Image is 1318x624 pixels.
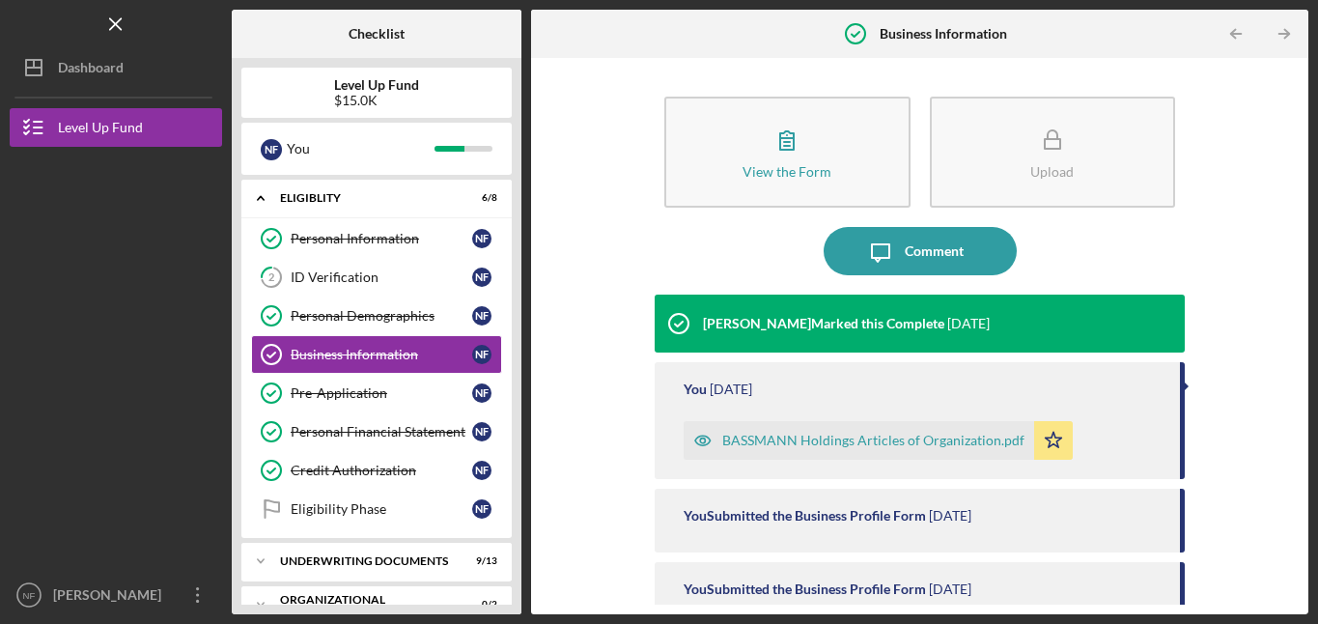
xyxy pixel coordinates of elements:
[10,576,222,614] button: NF[PERSON_NAME]
[905,227,964,275] div: Comment
[251,412,502,451] a: Personal Financial StatementNF
[722,433,1024,448] div: BASSMANN Holdings Articles of Organization.pdf
[48,576,174,619] div: [PERSON_NAME]
[10,108,222,147] button: Level Up Fund
[280,192,449,204] div: Eligiblity
[1030,164,1074,179] div: Upload
[824,227,1017,275] button: Comment
[880,26,1007,42] b: Business Information
[472,268,491,287] div: N F
[684,421,1073,460] button: BASSMANN Holdings Articles of Organization.pdf
[472,345,491,364] div: N F
[929,508,971,524] time: 2025-08-02 01:04
[58,108,143,152] div: Level Up Fund
[291,269,472,285] div: ID Verification
[10,48,222,87] button: Dashboard
[334,77,419,93] b: Level Up Fund
[291,424,472,440] div: Personal Financial Statement
[664,97,911,208] button: View the Form
[280,555,449,567] div: Underwriting Documents
[472,229,491,248] div: N F
[684,382,707,397] div: You
[684,581,926,597] div: You Submitted the Business Profile Form
[268,271,274,284] tspan: 2
[291,347,472,362] div: Business Information
[251,490,502,528] a: Eligibility PhaseNF
[472,461,491,480] div: N F
[349,26,405,42] b: Checklist
[472,306,491,326] div: N F
[291,501,472,517] div: Eligibility Phase
[463,555,497,567] div: 9 / 13
[929,581,971,597] time: 2025-08-02 00:51
[251,335,502,374] a: Business InformationNF
[261,139,282,160] div: N F
[23,590,36,601] text: NF
[291,231,472,246] div: Personal Information
[684,508,926,524] div: You Submitted the Business Profile Form
[743,164,831,179] div: View the Form
[334,93,419,108] div: $15.0K
[291,308,472,324] div: Personal Demographics
[472,499,491,519] div: N F
[251,451,502,490] a: Credit AuthorizationNF
[251,219,502,258] a: Personal InformationNF
[947,316,990,331] time: 2025-08-12 12:36
[463,192,497,204] div: 6 / 8
[291,463,472,478] div: Credit Authorization
[930,97,1176,208] button: Upload
[251,374,502,412] a: Pre-ApplicationNF
[280,594,449,616] div: Organizational Documents
[463,599,497,610] div: 0 / 2
[703,316,944,331] div: [PERSON_NAME] Marked this Complete
[251,258,502,297] a: 2ID VerificationNF
[58,48,124,92] div: Dashboard
[710,382,752,397] time: 2025-08-02 01:26
[251,297,502,335] a: Personal DemographicsNF
[287,132,435,165] div: You
[472,422,491,441] div: N F
[291,385,472,401] div: Pre-Application
[472,383,491,403] div: N F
